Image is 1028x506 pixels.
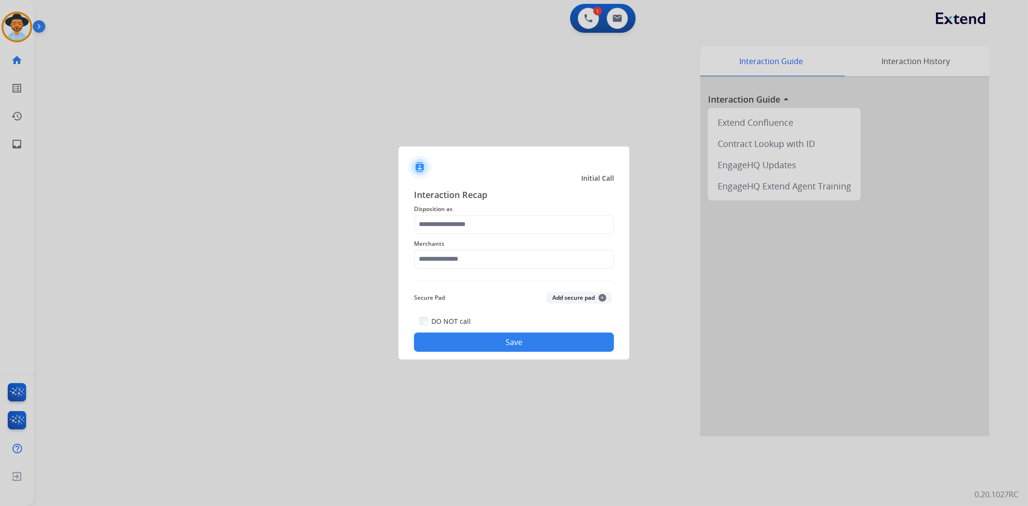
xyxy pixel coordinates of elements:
[581,173,614,183] span: Initial Call
[408,156,431,179] img: contactIcon
[414,188,614,203] span: Interaction Recap
[599,294,606,302] span: +
[414,333,614,352] button: Save
[414,292,445,304] span: Secure Pad
[975,489,1018,500] p: 0.20.1027RC
[431,317,471,326] label: DO NOT call
[414,280,614,281] img: contact-recap-line.svg
[414,238,614,250] span: Merchants
[414,203,614,215] span: Disposition as
[547,292,612,304] button: Add secure pad+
